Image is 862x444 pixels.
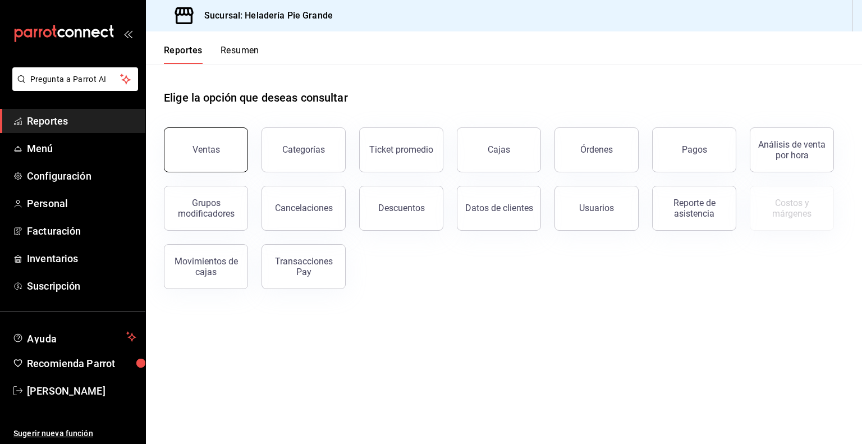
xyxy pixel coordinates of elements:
div: Análisis de venta por hora [757,139,827,161]
button: Movimientos de cajas [164,244,248,289]
div: Pagos [682,144,707,155]
span: Recomienda Parrot [27,356,136,371]
div: Cancelaciones [275,203,333,213]
div: Órdenes [580,144,613,155]
div: Descuentos [378,203,425,213]
div: Movimientos de cajas [171,256,241,277]
button: Grupos modificadores [164,186,248,231]
div: Usuarios [579,203,614,213]
button: Resumen [221,45,259,64]
h3: Sucursal: Heladería Pie Grande [195,9,333,22]
button: Pagos [652,127,736,172]
div: navigation tabs [164,45,259,64]
span: Pregunta a Parrot AI [30,74,121,85]
button: Contrata inventarios para ver este reporte [750,186,834,231]
button: open_drawer_menu [123,29,132,38]
button: Órdenes [554,127,639,172]
span: Reportes [27,113,136,129]
button: Datos de clientes [457,186,541,231]
div: Grupos modificadores [171,198,241,219]
button: Análisis de venta por hora [750,127,834,172]
span: Personal [27,196,136,211]
button: Reporte de asistencia [652,186,736,231]
button: Usuarios [554,186,639,231]
span: Configuración [27,168,136,184]
div: Ticket promedio [369,144,433,155]
button: Pregunta a Parrot AI [12,67,138,91]
div: Ventas [192,144,220,155]
a: Pregunta a Parrot AI [8,81,138,93]
div: Datos de clientes [465,203,533,213]
button: Descuentos [359,186,443,231]
span: Sugerir nueva función [13,428,136,440]
span: Ayuda [27,330,122,344]
h1: Elige la opción que deseas consultar [164,89,348,106]
button: Categorías [262,127,346,172]
button: Ventas [164,127,248,172]
button: Cajas [457,127,541,172]
button: Ticket promedio [359,127,443,172]
span: Menú [27,141,136,156]
div: Transacciones Pay [269,256,338,277]
button: Cancelaciones [262,186,346,231]
span: [PERSON_NAME] [27,383,136,399]
div: Reporte de asistencia [659,198,729,219]
div: Costos y márgenes [757,198,827,219]
div: Categorías [282,144,325,155]
button: Transacciones Pay [262,244,346,289]
div: Cajas [488,144,510,155]
button: Reportes [164,45,203,64]
span: Inventarios [27,251,136,266]
span: Suscripción [27,278,136,294]
span: Facturación [27,223,136,239]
